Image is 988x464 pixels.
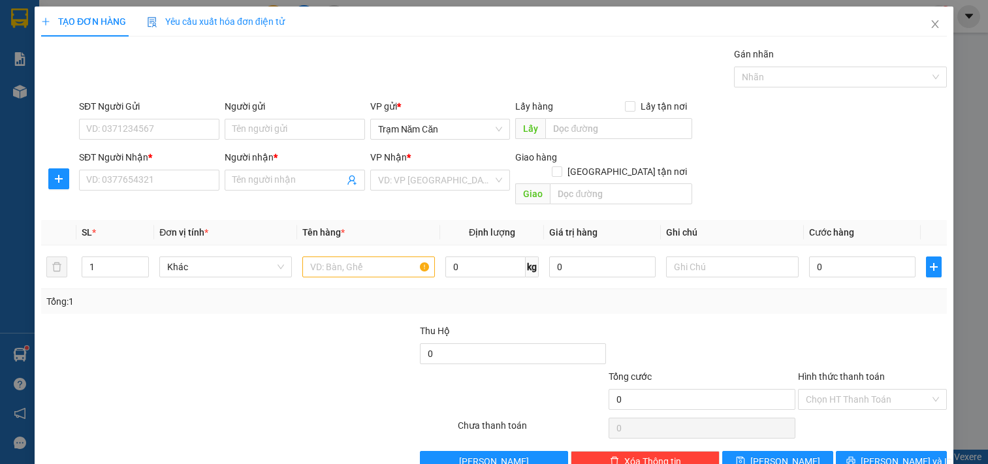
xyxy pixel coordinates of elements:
[302,227,345,238] span: Tên hàng
[666,256,799,277] input: Ghi Chú
[809,227,854,238] span: Cước hàng
[930,19,940,29] span: close
[734,49,774,59] label: Gán nhãn
[46,256,67,277] button: delete
[515,101,553,112] span: Lấy hàng
[41,17,50,26] span: plus
[515,152,557,162] span: Giao hàng
[798,371,885,382] label: Hình thức thanh toán
[48,168,69,189] button: plus
[370,152,407,162] span: VP Nhận
[456,418,608,441] div: Chưa thanh toán
[550,183,692,204] input: Dọc đường
[370,99,511,114] div: VP gửi
[917,7,953,43] button: Close
[545,118,692,139] input: Dọc đường
[82,227,92,238] span: SL
[225,150,365,164] div: Người nhận
[926,256,942,277] button: plus
[420,326,450,336] span: Thu Hộ
[549,227,598,238] span: Giá trị hàng
[562,164,692,179] span: [GEOGRAPHIC_DATA] tận nơi
[147,16,285,27] span: Yêu cầu xuất hóa đơn điện tử
[41,16,126,27] span: TẠO ĐƠN HÀNG
[225,99,365,114] div: Người gửi
[635,99,692,114] span: Lấy tận nơi
[302,256,435,277] input: VD: Bàn, Ghế
[609,371,652,382] span: Tổng cước
[515,183,550,204] span: Giao
[79,150,219,164] div: SĐT Người Nhận
[927,262,941,272] span: plus
[46,294,382,309] div: Tổng: 1
[661,220,804,245] th: Ghi chú
[167,257,284,277] span: Khác
[347,175,357,185] span: user-add
[549,256,656,277] input: 0
[526,256,539,277] span: kg
[469,227,515,238] span: Định lượng
[147,17,157,27] img: icon
[79,99,219,114] div: SĐT Người Gửi
[159,227,208,238] span: Đơn vị tính
[49,174,69,184] span: plus
[515,118,545,139] span: Lấy
[378,119,503,139] span: Trạm Năm Căn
